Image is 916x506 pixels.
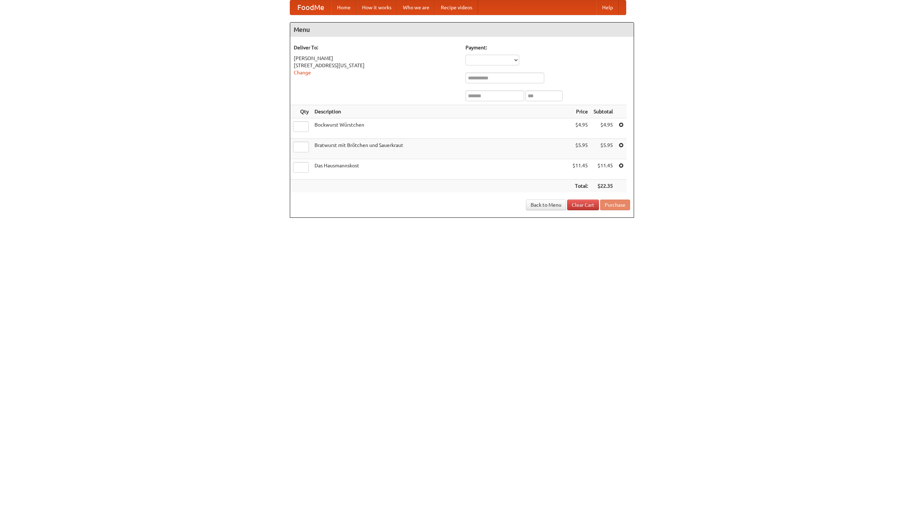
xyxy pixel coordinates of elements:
[591,105,616,118] th: Subtotal
[570,180,591,193] th: Total:
[570,118,591,139] td: $4.95
[294,62,458,69] div: [STREET_ADDRESS][US_STATE]
[570,105,591,118] th: Price
[290,0,331,15] a: FoodMe
[331,0,356,15] a: Home
[294,44,458,51] h5: Deliver To:
[591,118,616,139] td: $4.95
[596,0,619,15] a: Help
[290,105,312,118] th: Qty
[312,118,570,139] td: Bockwurst Würstchen
[526,200,566,210] a: Back to Menu
[312,105,570,118] th: Description
[435,0,478,15] a: Recipe videos
[570,139,591,159] td: $5.95
[312,159,570,180] td: Das Hausmannskost
[591,159,616,180] td: $11.45
[290,23,634,37] h4: Menu
[570,159,591,180] td: $11.45
[294,55,458,62] div: [PERSON_NAME]
[312,139,570,159] td: Bratwurst mit Brötchen und Sauerkraut
[397,0,435,15] a: Who we are
[591,180,616,193] th: $22.35
[294,70,311,75] a: Change
[600,200,630,210] button: Purchase
[567,200,599,210] a: Clear Cart
[356,0,397,15] a: How it works
[591,139,616,159] td: $5.95
[466,44,630,51] h5: Payment:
